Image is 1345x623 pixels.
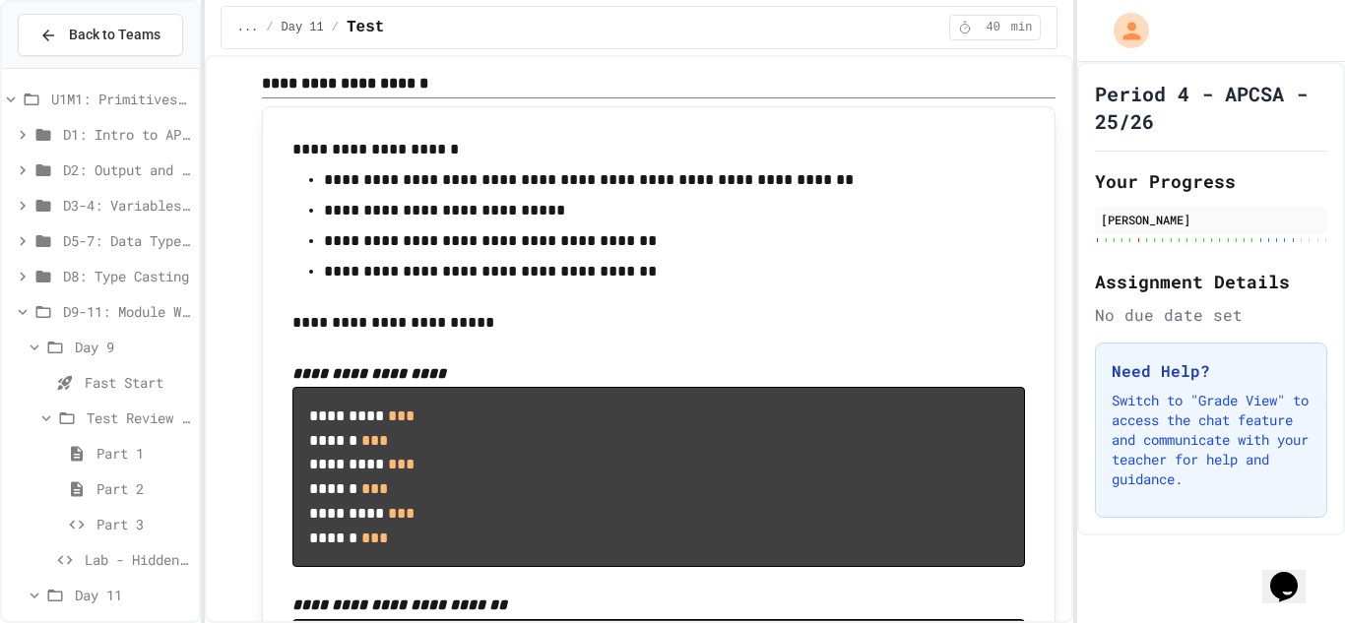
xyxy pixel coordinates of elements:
div: No due date set [1095,303,1327,327]
span: Part 1 [96,443,191,464]
span: Test Review (35 mins) [87,407,191,428]
span: Day 11 [282,20,324,35]
span: Day 9 [75,337,191,357]
h2: Assignment Details [1095,268,1327,295]
span: 40 [978,20,1009,35]
span: Test [347,16,384,39]
button: Back to Teams [18,14,183,56]
h1: Period 4 - APCSA - 25/26 [1095,80,1327,135]
div: My Account [1093,8,1154,53]
span: D9-11: Module Wrap Up [63,301,191,322]
span: / [266,20,273,35]
span: Part 3 [96,514,191,534]
p: Switch to "Grade View" to access the chat feature and communicate with your teacher for help and ... [1112,391,1311,489]
span: ... [237,20,259,35]
span: Lab - Hidden Figures: Launch Weight Calculator [85,549,191,570]
span: D5-7: Data Types and Number Calculations [63,230,191,251]
span: D8: Type Casting [63,266,191,286]
div: [PERSON_NAME] [1101,211,1321,228]
span: Part 2 [96,478,191,499]
h3: Need Help? [1112,359,1311,383]
span: Fast Start [85,372,191,393]
span: Back to Teams [69,25,160,45]
span: U1M1: Primitives, Variables, Basic I/O [51,89,191,109]
span: D3-4: Variables and Input [63,195,191,216]
h2: Your Progress [1095,167,1327,195]
span: D1: Intro to APCSA [63,124,191,145]
span: D2: Output and Compiling Code [63,159,191,180]
iframe: chat widget [1262,544,1325,603]
span: Day 11 [75,585,191,605]
span: min [1011,20,1033,35]
span: / [332,20,339,35]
